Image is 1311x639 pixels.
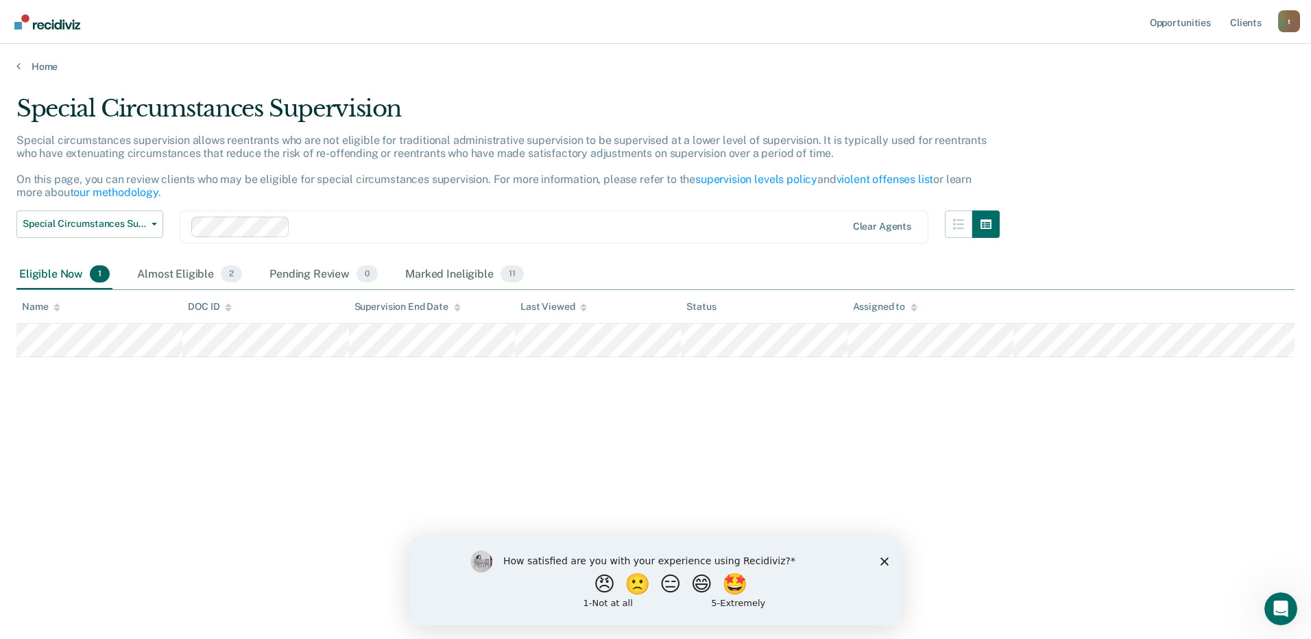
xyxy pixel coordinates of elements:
[16,260,112,290] div: Eligible Now1
[1264,592,1297,625] iframe: Intercom live chat
[90,265,110,283] span: 1
[686,301,716,313] div: Status
[410,537,901,625] iframe: Survey by Kim from Recidiviz
[16,210,163,238] button: Special Circumstances Supervision
[853,221,911,232] div: Clear agents
[837,173,934,186] a: violent offenses list
[354,301,461,313] div: Supervision End Date
[16,95,1000,134] div: Special Circumstances Supervision
[16,60,1295,73] a: Home
[23,218,146,230] span: Special Circumstances Supervision
[520,301,587,313] div: Last Viewed
[1278,10,1300,32] div: t
[853,301,917,313] div: Assigned to
[134,260,245,290] div: Almost Eligible2
[14,14,80,29] img: Recidiviz
[402,260,526,290] div: Marked Ineligible11
[1278,10,1300,32] button: Profile dropdown button
[188,301,232,313] div: DOC ID
[357,265,378,283] span: 0
[695,173,817,186] a: supervision levels policy
[501,265,524,283] span: 11
[267,260,381,290] div: Pending Review0
[221,265,242,283] span: 2
[16,134,987,200] p: Special circumstances supervision allows reentrants who are not eligible for traditional administ...
[73,186,158,199] a: our methodology
[22,301,60,313] div: Name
